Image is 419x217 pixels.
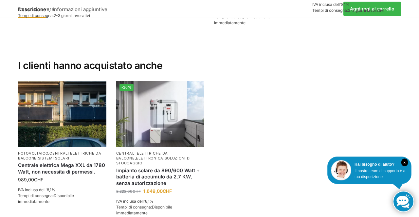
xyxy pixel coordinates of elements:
[116,205,172,215] font: Disponibile immediatamente
[18,151,101,160] a: centrali elettriche da balcone
[18,13,54,18] font: Tempi di consegna:
[116,205,152,209] font: Tempi di consegna:
[18,7,55,12] font: IVA inclusa dell'8,1%
[401,159,408,166] i: Vicino
[116,167,205,187] a: Impianto solare da 890/600 Watt + batteria di accumulo da 2,7 KW, senza autorizzazione
[38,156,69,160] a: sistemi solari
[136,156,163,160] a: elettronica
[18,162,106,175] a: Centrale elettrica Mega XXL da 1780 Watt, non necessita di permessi.
[116,167,200,186] font: Impianto solare da 890/600 Watt + batteria di accumulo da 2,7 KW, senza autorizzazione
[18,193,54,198] font: Tempi di consegna:
[34,177,43,182] font: CHF
[355,169,405,179] font: Il nostro team di supporto è a tua disposizione
[348,8,384,13] font: 2-3 giorni lavorativi
[18,151,48,156] a: Fotovoltaico
[18,162,105,175] font: Centrale elettrica Mega XXL da 1780 Watt, non necessita di permessi.
[116,199,154,204] font: IVA inclusa dell'8,1%
[163,188,172,194] font: CHF
[135,156,136,160] font: ,
[133,189,141,194] font: CHF
[18,177,34,182] font: 989,00
[37,156,38,160] font: ,
[355,162,394,167] font: Hai bisogno di aiuto?
[116,156,191,165] a: soluzioni di stoccaggio
[331,160,351,180] img: Assistenza clienti
[18,81,106,147] img: 2 centrali elettriche da balcone
[116,81,205,147] a: -26%Centrale elettrica plug-in con accumulo da 2,7 kWh
[18,59,162,71] font: I clienti hanno acquistato anche
[48,151,49,156] font: ,
[312,8,348,13] font: Tempi di consegna:
[403,160,406,165] font: ×
[214,14,270,25] font: Disponibile immediatamente
[214,14,250,19] font: Tempi di consegna:
[116,81,205,147] img: Centrale elettrica plug-in con accumulo da 2,7 kWh
[116,189,133,194] font: 2.222,00
[163,156,165,160] font: ,
[143,188,163,194] font: 1.649,00
[18,187,55,192] font: IVA inclusa dell'8,1%
[54,13,90,18] font: 2-3 giorni lavorativi
[312,2,350,7] font: IVA inclusa dell'8,1%
[116,151,168,160] a: Centrali elettriche da balcone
